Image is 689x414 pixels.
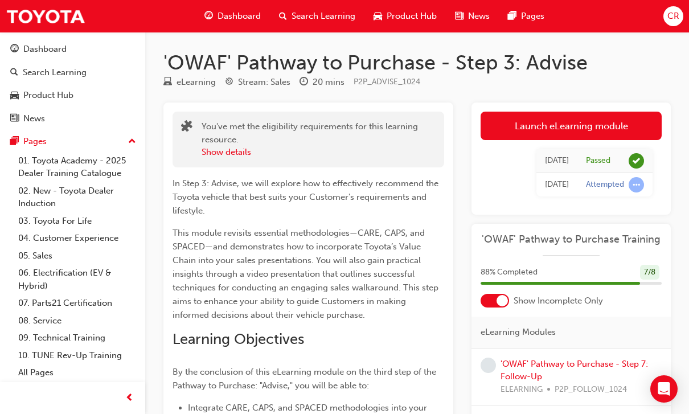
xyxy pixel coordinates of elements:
div: Stream [225,75,290,89]
span: search-icon [279,9,287,23]
span: up-icon [128,134,136,149]
a: guage-iconDashboard [195,5,270,28]
a: 10. TUNE Rev-Up Training [14,347,141,364]
span: learningRecordVerb_NONE-icon [481,358,496,373]
img: Trak [6,3,85,29]
a: 03. Toyota For Life [14,212,141,230]
a: 07. Parts21 Certification [14,294,141,312]
a: pages-iconPages [499,5,553,28]
a: News [5,108,141,129]
div: eLearning [177,76,216,89]
span: search-icon [10,68,18,78]
h1: 'OWAF' Pathway to Purchase - Step 3: Advise [163,50,671,75]
div: Passed [586,155,610,166]
div: Search Learning [23,66,87,79]
span: This module revisits essential methodologies—CARE, CAPS, and SPACED—and demonstrates how to incor... [173,228,441,320]
span: puzzle-icon [181,121,192,134]
span: eLearning Modules [481,326,556,339]
span: pages-icon [10,137,19,147]
a: 'OWAF' Pathway to Purchase - Step 7: Follow-Up [501,359,648,382]
a: 09. Technical Training [14,329,141,347]
span: Dashboard [218,10,261,23]
span: ELEARNING [501,383,543,396]
div: 20 mins [313,76,344,89]
div: Pages [23,135,47,148]
div: Stream: Sales [238,76,290,89]
a: Launch eLearning module [481,112,662,140]
a: 06. Electrification (EV & Hybrid) [14,264,141,294]
span: guage-icon [204,9,213,23]
span: learningRecordVerb_PASS-icon [629,153,644,169]
span: guage-icon [10,44,19,55]
a: 01. Toyota Academy - 2025 Dealer Training Catalogue [14,152,141,182]
span: prev-icon [125,391,134,405]
a: 02. New - Toyota Dealer Induction [14,182,141,212]
span: target-icon [225,77,233,88]
span: Search Learning [292,10,355,23]
span: Learning resource code [354,77,420,87]
button: Show details [202,146,251,159]
a: Search Learning [5,62,141,83]
div: Attempted [586,179,624,190]
div: News [23,112,45,125]
div: 7 / 8 [640,265,659,280]
button: Pages [5,131,141,152]
a: Product Hub [5,85,141,106]
div: Tue Aug 12 2025 21:32:28 GMT+0800 (Australian Western Standard Time) [545,178,569,191]
span: News [468,10,490,23]
div: Duration [300,75,344,89]
span: 88 % Completed [481,266,538,279]
span: Show Incomplete Only [514,294,603,308]
span: clock-icon [300,77,308,88]
span: Product Hub [387,10,437,23]
div: You've met the eligibility requirements for this learning resource. [202,120,436,159]
span: news-icon [10,114,19,124]
span: learningRecordVerb_ATTEMPT-icon [629,177,644,192]
div: Dashboard [23,43,67,56]
a: 04. Customer Experience [14,229,141,247]
span: CR [667,10,679,23]
span: news-icon [455,9,464,23]
span: learningResourceType_ELEARNING-icon [163,77,172,88]
div: Open Intercom Messenger [650,375,678,403]
span: Pages [521,10,544,23]
button: CR [663,6,683,26]
span: Learning Objectives [173,330,304,348]
a: Dashboard [5,39,141,60]
a: 08. Service [14,312,141,330]
button: DashboardSearch LearningProduct HubNews [5,36,141,131]
a: car-iconProduct Hub [364,5,446,28]
a: 'OWAF' Pathway to Purchase Training [481,233,662,246]
div: Product Hub [23,89,73,102]
span: In Step 3: Advise, we will explore how to effectively recommend the Toyota vehicle that best suit... [173,178,441,216]
a: All Pages [14,364,141,382]
span: car-icon [10,91,19,101]
span: By the conclusion of this eLearning module on the third step of the Pathway to Purchase: "Advise,... [173,367,438,391]
span: P2P_FOLLOW_1024 [555,383,627,396]
div: Type [163,75,216,89]
div: Wed Aug 13 2025 21:40:48 GMT+0800 (Australian Western Standard Time) [545,154,569,167]
a: news-iconNews [446,5,499,28]
span: pages-icon [508,9,516,23]
a: 05. Sales [14,247,141,265]
span: car-icon [374,9,382,23]
a: search-iconSearch Learning [270,5,364,28]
